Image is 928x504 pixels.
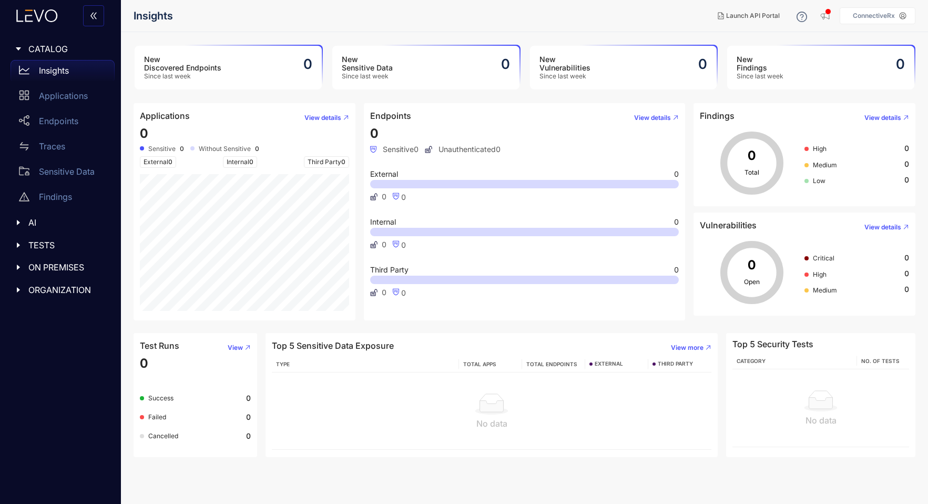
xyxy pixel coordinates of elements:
span: Medium [813,161,837,169]
h4: Test Runs [140,341,179,350]
div: ON PREMISES [6,256,115,278]
span: Internal [223,156,257,168]
b: 0 [180,145,184,153]
span: TOTAL APPS [463,361,496,367]
span: double-left [89,12,98,21]
span: 0 [904,160,909,168]
span: High [813,145,827,153]
p: ConnectiveRx [853,12,895,19]
button: View details [296,109,349,126]
span: 0 [401,240,406,249]
span: Failed [148,413,166,421]
b: 0 [246,432,251,440]
div: No data [280,419,703,428]
span: Since last week [144,73,221,80]
span: Internal [370,218,396,226]
button: View details [856,219,909,236]
div: AI [6,211,115,234]
span: View [228,344,243,351]
span: 0 [674,266,679,274]
span: 0 [904,144,909,153]
span: View details [634,114,671,122]
span: View details [864,114,901,122]
span: 0 [904,254,909,262]
span: AI [28,218,106,227]
span: External [140,156,176,168]
span: 0 [904,285,909,294]
span: caret-right [15,241,22,249]
h4: Top 5 Sensitive Data Exposure [272,341,394,350]
b: 0 [255,145,259,153]
h3: New Vulnerabilities [539,55,590,72]
h2: 0 [501,56,510,72]
span: High [813,270,827,278]
div: No data [737,416,905,425]
span: Without Sensitive [199,145,251,153]
h3: New Sensitive Data [342,55,393,72]
span: Sensitive 0 [370,145,419,154]
p: Endpoints [39,116,78,126]
span: Cancelled [148,432,178,440]
span: ON PREMISES [28,263,106,272]
span: No. of Tests [861,358,900,364]
button: View details [856,109,909,126]
span: Critical [813,254,834,262]
span: CATALOG [28,44,106,54]
p: Findings [39,192,72,201]
span: caret-right [15,45,22,53]
h4: Applications [140,111,190,120]
button: View [219,339,251,356]
span: Since last week [342,73,393,80]
span: 0 [401,288,406,297]
span: 0 [674,170,679,178]
span: ORGANIZATION [28,285,106,295]
button: View more [662,339,711,356]
span: EXTERNAL [595,361,623,367]
span: 0 [168,158,172,166]
a: Endpoints [11,110,115,136]
div: TESTS [6,234,115,256]
span: View details [864,224,901,231]
span: 0 [382,288,386,297]
h3: New Discovered Endpoints [144,55,221,72]
a: Findings [11,186,115,211]
h4: Vulnerabilities [700,220,757,230]
span: caret-right [15,219,22,226]
h2: 0 [698,56,707,72]
span: THIRD PARTY [658,361,693,367]
button: double-left [83,5,104,26]
span: warning [19,191,29,202]
span: TESTS [28,240,106,250]
button: View details [626,109,679,126]
h2: 0 [303,56,312,72]
a: Insights [11,60,115,85]
span: Since last week [539,73,590,80]
div: CATALOG [6,38,115,60]
span: 0 [140,126,148,141]
span: 0 [904,269,909,278]
span: View details [304,114,341,122]
p: Insights [39,66,69,75]
span: Category [737,358,766,364]
span: 0 [370,126,379,141]
b: 0 [246,413,251,421]
h2: 0 [896,56,905,72]
h4: Top 5 Security Tests [732,339,813,349]
span: 0 [674,218,679,226]
span: caret-right [15,264,22,271]
span: 0 [249,158,253,166]
span: Success [148,394,174,402]
span: swap [19,141,29,152]
span: caret-right [15,286,22,294]
h4: Endpoints [370,111,411,120]
span: Third Party [370,266,409,274]
h3: New Findings [737,55,783,72]
button: Launch API Portal [709,7,788,24]
a: Applications [11,85,115,110]
span: View more [671,344,703,351]
span: 0 [904,176,909,184]
span: 0 [140,356,148,371]
b: 0 [246,394,251,402]
div: ORGANIZATION [6,279,115,301]
span: Since last week [737,73,783,80]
